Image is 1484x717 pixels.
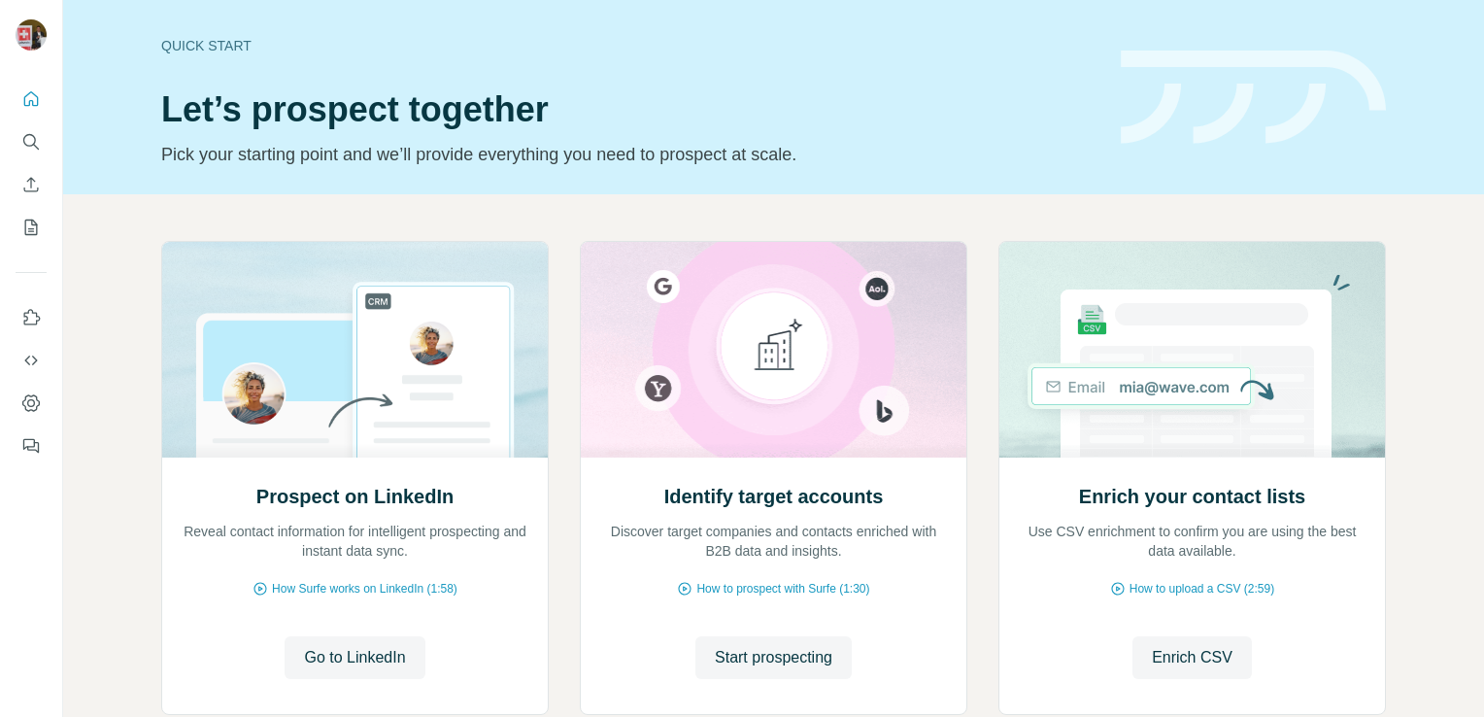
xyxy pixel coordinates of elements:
span: How to prospect with Surfe (1:30) [696,580,869,597]
button: Use Surfe API [16,343,47,378]
button: Start prospecting [695,636,852,679]
img: Identify target accounts [580,242,967,458]
span: Enrich CSV [1152,646,1232,669]
h2: Identify target accounts [664,483,884,510]
p: Reveal contact information for intelligent prospecting and instant data sync. [182,522,528,561]
h2: Prospect on LinkedIn [256,483,454,510]
img: Prospect on LinkedIn [161,242,549,458]
img: Avatar [16,19,47,51]
button: Feedback [16,428,47,463]
img: banner [1121,51,1386,145]
button: Enrich CSV [16,167,47,202]
span: Start prospecting [715,646,832,669]
span: How Surfe works on LinkedIn (1:58) [272,580,457,597]
img: Enrich your contact lists [998,242,1386,458]
button: Enrich CSV [1132,636,1252,679]
p: Pick your starting point and we’ll provide everything you need to prospect at scale. [161,141,1097,168]
p: Use CSV enrichment to confirm you are using the best data available. [1019,522,1366,561]
button: My lists [16,210,47,245]
h1: Let’s prospect together [161,90,1097,129]
button: Use Surfe on LinkedIn [16,300,47,335]
button: Quick start [16,82,47,117]
p: Discover target companies and contacts enriched with B2B data and insights. [600,522,947,561]
h2: Enrich your contact lists [1079,483,1305,510]
span: Go to LinkedIn [304,646,405,669]
span: How to upload a CSV (2:59) [1130,580,1274,597]
button: Go to LinkedIn [285,636,424,679]
button: Search [16,124,47,159]
button: Dashboard [16,386,47,421]
div: Quick start [161,36,1097,55]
